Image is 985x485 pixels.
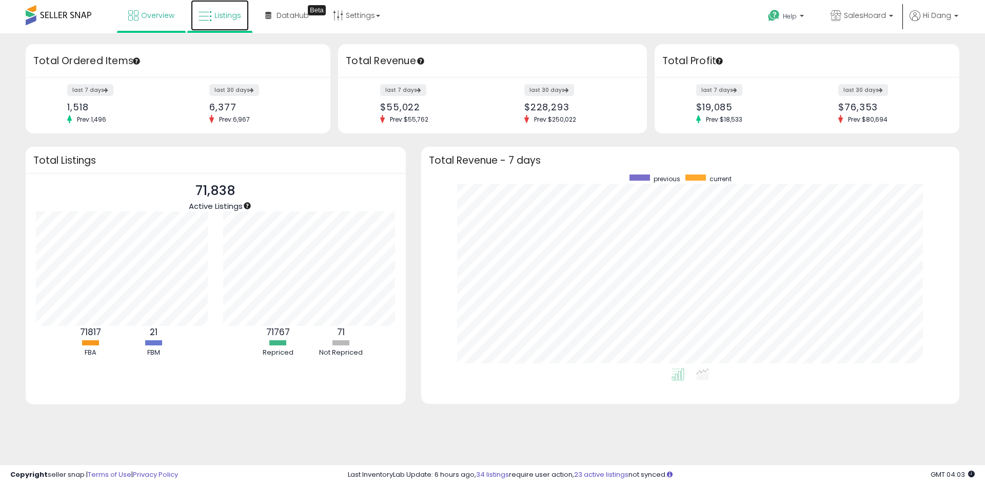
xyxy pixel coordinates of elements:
[529,115,581,124] span: Prev: $250,022
[710,174,732,183] span: current
[910,10,958,33] a: Hi Dang
[696,102,799,112] div: $19,085
[33,54,323,68] h3: Total Ordered Items
[337,326,345,338] b: 71
[380,84,426,96] label: last 7 days
[123,348,184,358] div: FBM
[380,102,485,112] div: $55,022
[385,115,434,124] span: Prev: $55,762
[189,181,243,201] p: 71,838
[72,115,111,124] span: Prev: 1,496
[783,12,797,21] span: Help
[696,84,742,96] label: last 7 days
[346,54,639,68] h3: Total Revenue
[767,9,780,22] i: Get Help
[60,348,121,358] div: FBA
[132,56,141,66] div: Tooltip anchor
[923,10,951,21] span: Hi Dang
[209,84,259,96] label: last 30 days
[214,10,241,21] span: Listings
[844,10,886,21] span: SalesHoard
[654,174,680,183] span: previous
[416,56,425,66] div: Tooltip anchor
[189,201,243,211] span: Active Listings
[843,115,893,124] span: Prev: $80,694
[838,102,941,112] div: $76,353
[67,102,170,112] div: 1,518
[524,102,629,112] div: $228,293
[662,54,952,68] h3: Total Profit
[308,5,326,15] div: Tooltip anchor
[80,326,101,338] b: 71817
[701,115,747,124] span: Prev: $18,533
[247,348,309,358] div: Repriced
[141,10,174,21] span: Overview
[209,102,312,112] div: 6,377
[429,157,952,164] h3: Total Revenue - 7 days
[243,201,252,210] div: Tooltip anchor
[266,326,290,338] b: 71767
[310,348,372,358] div: Not Repriced
[715,56,724,66] div: Tooltip anchor
[838,84,888,96] label: last 30 days
[67,84,113,96] label: last 7 days
[150,326,157,338] b: 21
[277,10,309,21] span: DataHub
[524,84,574,96] label: last 30 days
[33,157,398,164] h3: Total Listings
[760,2,814,33] a: Help
[214,115,255,124] span: Prev: 6,967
